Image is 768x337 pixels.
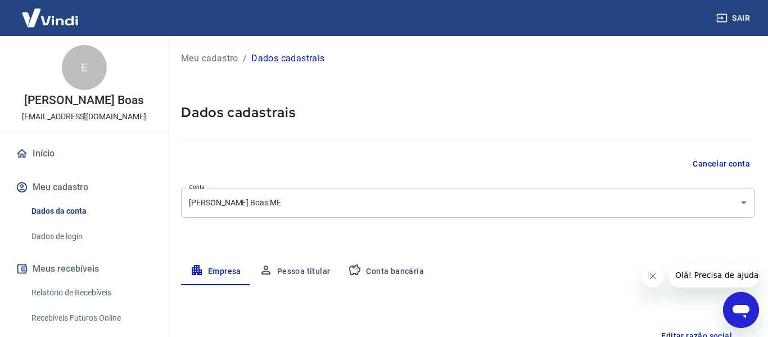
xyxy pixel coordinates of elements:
div: [PERSON_NAME] Boas ME [181,188,755,218]
a: Recebíveis Futuros Online [27,307,155,330]
h5: Dados cadastrais [181,104,755,122]
button: Conta bancária [339,258,433,285]
a: Dados de login [27,225,155,248]
button: Meu cadastro [13,175,155,200]
iframe: Botão para abrir a janela de mensagens [723,292,759,328]
iframe: Fechar mensagem [641,265,664,287]
span: Olá! Precisa de ajuda? [7,8,94,17]
p: [PERSON_NAME] Boas [24,95,143,106]
p: Dados cadastrais [251,52,324,65]
button: Meus recebíveis [13,257,155,281]
a: Dados da conta [27,200,155,223]
label: Conta [189,183,205,191]
a: Início [13,141,155,166]
button: Pessoa titular [250,258,340,285]
button: Sair [714,8,755,29]
a: Meu cadastro [181,52,238,65]
p: [EMAIL_ADDRESS][DOMAIN_NAME] [22,111,146,123]
img: Vindi [13,1,87,35]
div: E [62,45,107,90]
button: Empresa [181,258,250,285]
iframe: Mensagem da empresa [668,263,759,287]
a: Relatório de Recebíveis [27,281,155,304]
p: / [243,52,247,65]
button: Cancelar conta [688,154,755,174]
